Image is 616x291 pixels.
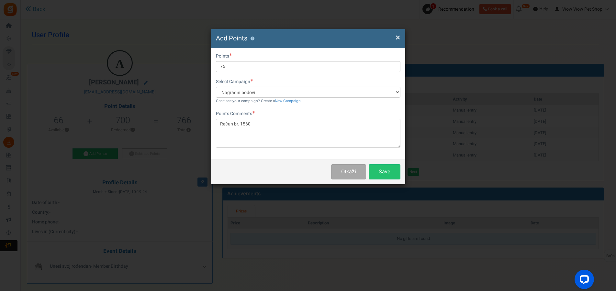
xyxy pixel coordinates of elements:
[275,98,301,104] a: New Campaign
[331,164,366,179] button: Otkaži
[216,53,232,59] label: Points
[216,98,301,104] small: Can't see your campaign? Create a
[216,79,253,85] label: Select Campaign
[216,111,255,117] label: Points Comments
[251,37,255,41] button: ?
[369,164,400,179] button: Save
[396,31,400,44] span: ×
[216,34,247,43] span: Add Points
